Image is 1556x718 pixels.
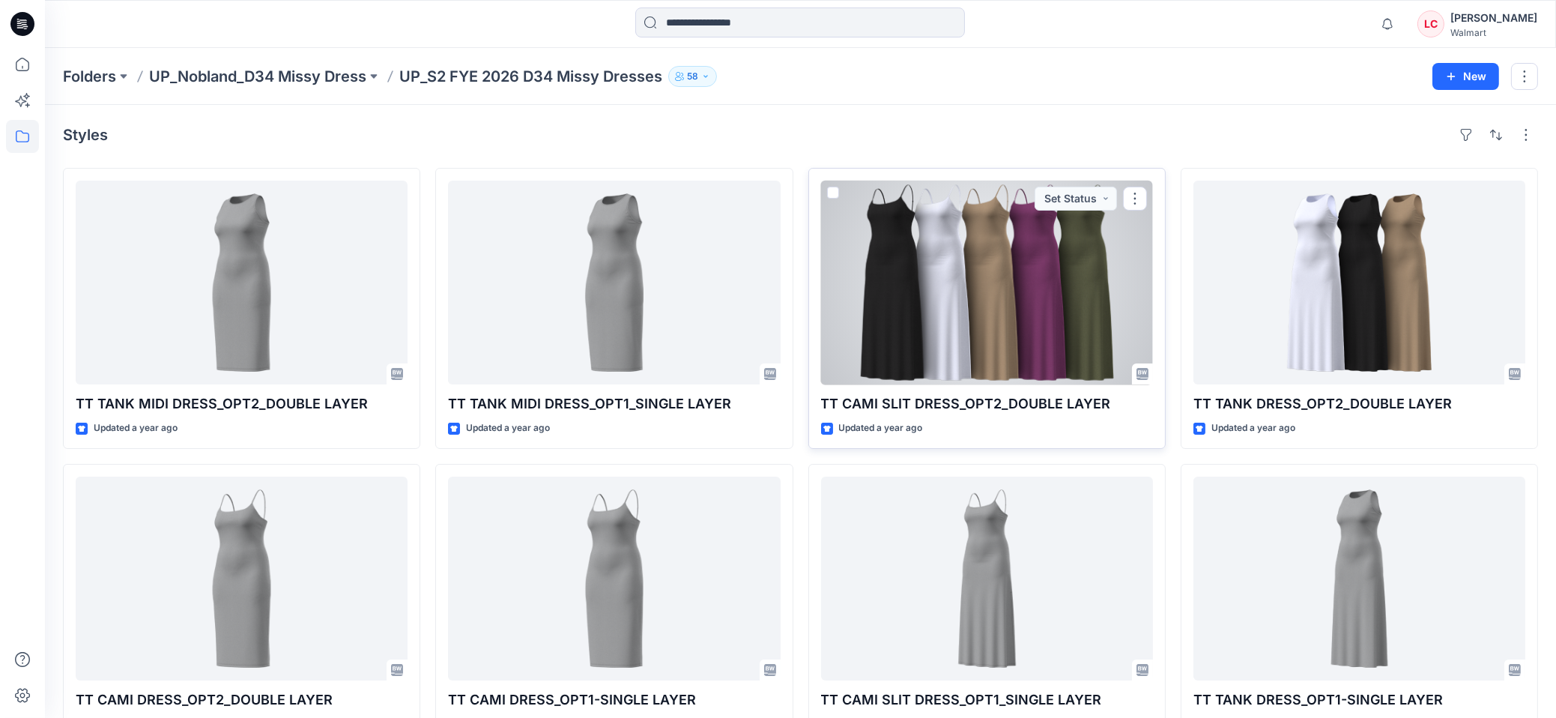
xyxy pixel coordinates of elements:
p: TT TANK MIDI DRESS_OPT1_SINGLE LAYER [448,393,780,414]
p: Updated a year ago [1211,420,1295,436]
a: TT CAMI DRESS_OPT1-SINGLE LAYER [448,477,780,681]
div: [PERSON_NAME] [1450,9,1537,27]
a: TT TANK MIDI DRESS_OPT1_SINGLE LAYER [448,181,780,384]
a: TT TANK MIDI DRESS_OPT2_DOUBLE LAYER [76,181,408,384]
p: TT TANK DRESS_OPT2_DOUBLE LAYER [1193,393,1525,414]
p: TT TANK DRESS_OPT1-SINGLE LAYER [1193,690,1525,711]
p: TT CAMI SLIT DRESS_OPT1_SINGLE LAYER [821,690,1153,711]
div: LC [1417,10,1444,37]
p: 58 [687,68,698,85]
a: TT TANK DRESS_OPT1-SINGLE LAYER [1193,477,1525,681]
p: Updated a year ago [94,420,178,436]
p: Updated a year ago [839,420,923,436]
a: TT CAMI SLIT DRESS_OPT2_DOUBLE LAYER [821,181,1153,384]
a: TT CAMI SLIT DRESS_OPT1_SINGLE LAYER [821,477,1153,681]
a: TT CAMI DRESS_OPT2_DOUBLE LAYER [76,477,408,681]
p: TT CAMI DRESS_OPT1-SINGLE LAYER [448,690,780,711]
p: UP_S2 FYE 2026 D34 Missy Dresses [399,66,662,87]
button: New [1432,63,1499,90]
p: TT CAMI SLIT DRESS_OPT2_DOUBLE LAYER [821,393,1153,414]
p: TT TANK MIDI DRESS_OPT2_DOUBLE LAYER [76,393,408,414]
div: Walmart [1450,27,1537,38]
button: 58 [668,66,717,87]
p: Updated a year ago [466,420,550,436]
p: TT CAMI DRESS_OPT2_DOUBLE LAYER [76,690,408,711]
a: UP_Nobland_D34 Missy Dress [149,66,366,87]
a: TT TANK DRESS_OPT2_DOUBLE LAYER [1193,181,1525,384]
a: Folders [63,66,116,87]
h4: Styles [63,126,108,144]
